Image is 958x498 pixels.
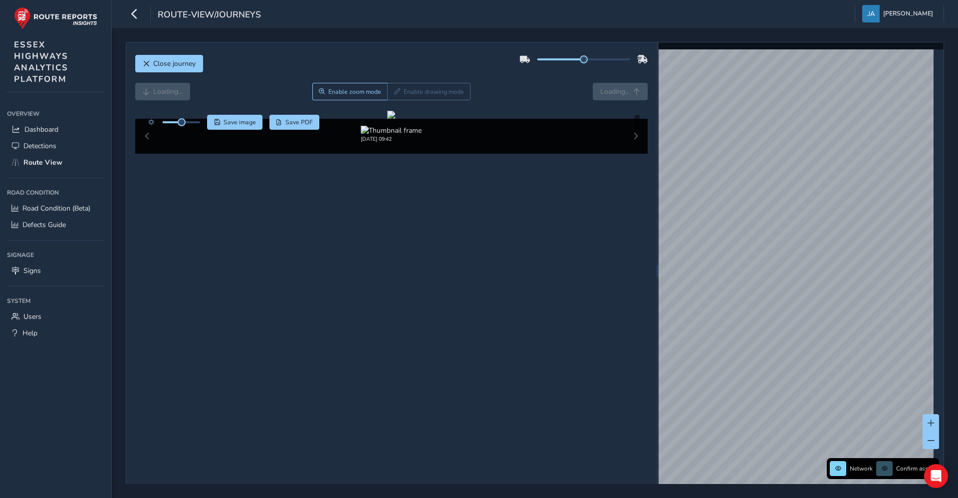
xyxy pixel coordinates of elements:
[135,55,203,72] button: Close journey
[7,138,104,154] a: Detections
[361,135,422,143] div: [DATE] 09:42
[896,465,936,473] span: Confirm assets
[361,126,422,135] img: Thumbnail frame
[328,88,381,96] span: Enable zoom mode
[862,5,937,22] button: [PERSON_NAME]
[285,118,313,126] span: Save PDF
[14,39,68,85] span: ESSEX HIGHWAYS ANALYTICS PLATFORM
[22,220,66,230] span: Defects Guide
[924,464,948,488] div: Open Intercom Messenger
[7,185,104,200] div: Road Condition
[23,158,62,167] span: Route View
[7,293,104,308] div: System
[158,8,261,22] span: route-view/journeys
[14,7,97,29] img: rr logo
[862,5,880,22] img: diamond-layout
[7,308,104,325] a: Users
[24,125,58,134] span: Dashboard
[312,83,388,100] button: Zoom
[7,325,104,341] a: Help
[7,154,104,171] a: Route View
[7,262,104,279] a: Signs
[7,217,104,233] a: Defects Guide
[883,5,933,22] span: [PERSON_NAME]
[22,328,37,338] span: Help
[7,121,104,138] a: Dashboard
[23,312,41,321] span: Users
[153,59,196,68] span: Close journey
[7,200,104,217] a: Road Condition (Beta)
[207,115,262,130] button: Save
[224,118,256,126] span: Save image
[850,465,873,473] span: Network
[22,204,90,213] span: Road Condition (Beta)
[7,106,104,121] div: Overview
[23,141,56,151] span: Detections
[269,115,320,130] button: PDF
[7,248,104,262] div: Signage
[23,266,41,275] span: Signs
